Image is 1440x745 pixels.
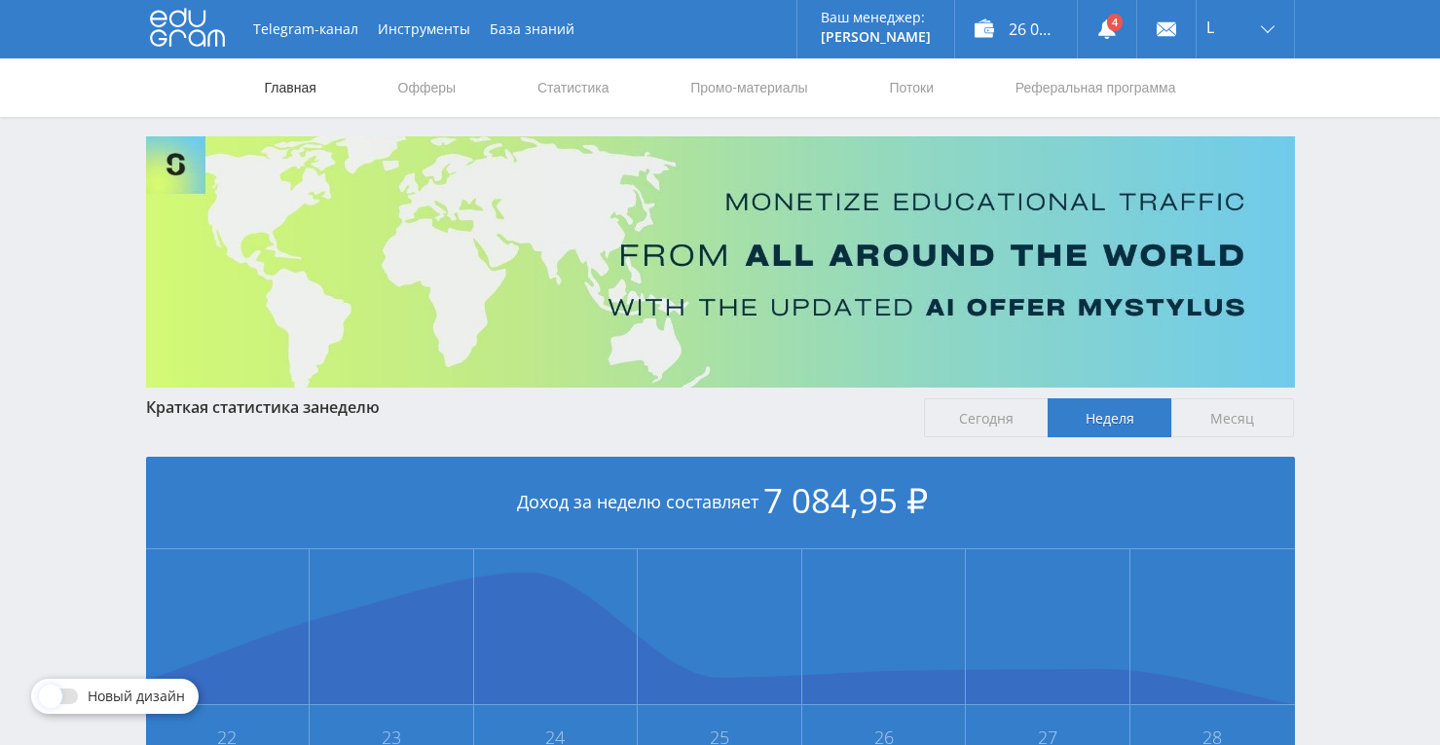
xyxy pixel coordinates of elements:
[688,58,809,117] a: Промо-материалы
[311,729,472,745] span: 23
[396,58,459,117] a: Офферы
[821,10,931,25] p: Ваш менеджер:
[763,477,928,523] span: 7 084,95 ₽
[1048,398,1171,437] span: Неделя
[967,729,1128,745] span: 27
[821,29,931,45] p: [PERSON_NAME]
[1171,398,1295,437] span: Месяц
[1131,729,1294,745] span: 28
[924,398,1048,437] span: Сегодня
[319,396,380,418] span: неделю
[535,58,611,117] a: Статистика
[887,58,936,117] a: Потоки
[146,136,1295,388] img: Banner
[475,729,637,745] span: 24
[1014,58,1178,117] a: Реферальная программа
[1206,19,1214,35] span: L
[146,398,905,416] div: Краткая статистика за
[639,729,800,745] span: 25
[147,729,309,745] span: 22
[803,729,965,745] span: 26
[146,457,1295,549] div: Доход за неделю составляет
[88,689,185,704] span: Новый дизайн
[263,58,318,117] a: Главная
